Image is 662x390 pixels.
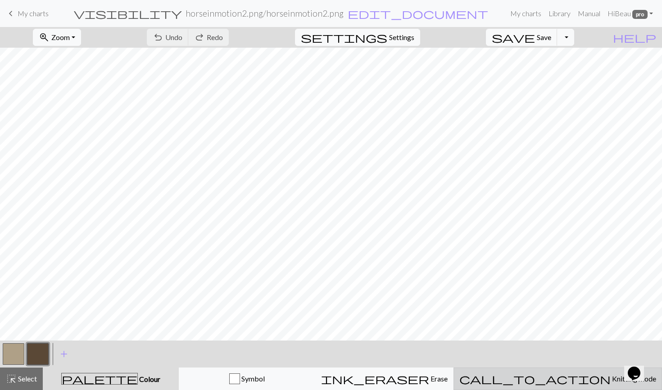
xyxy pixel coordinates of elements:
span: zoom_in [39,31,50,44]
span: save [492,31,535,44]
span: visibility [74,7,182,20]
a: Manual [574,4,604,22]
i: Settings [301,32,387,43]
a: My charts [5,6,49,21]
span: My charts [18,9,49,18]
span: add [59,348,69,360]
span: settings [301,31,387,44]
span: Colour [138,375,160,383]
button: Erase [315,368,453,390]
h2: horseinmotion2.png / horseinmotion2.png [186,8,344,18]
span: Settings [389,32,414,43]
span: highlight_alt [6,372,17,385]
button: SettingsSettings [295,29,420,46]
span: ink_eraser [321,372,429,385]
a: Library [545,4,574,22]
span: Knitting mode [611,374,656,383]
span: keyboard_arrow_left [5,7,16,20]
span: Save [537,33,551,41]
span: Zoom [51,33,70,41]
span: palette [62,372,137,385]
span: pro [632,10,648,19]
button: Save [486,29,558,46]
span: Select [17,374,37,383]
button: Colour [43,368,179,390]
a: HiBeau pro [604,4,657,22]
span: Erase [429,374,448,383]
a: My charts [507,4,545,22]
span: Symbol [240,374,265,383]
span: call_to_action [459,372,611,385]
button: Symbol [179,368,315,390]
span: edit_document [348,7,488,20]
span: help [613,31,656,44]
button: Zoom [33,29,81,46]
iframe: chat widget [624,354,653,381]
button: Knitting mode [453,368,662,390]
